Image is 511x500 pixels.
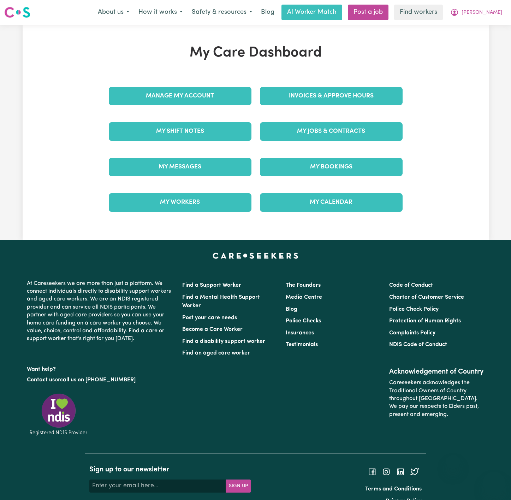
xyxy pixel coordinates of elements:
a: Become a Care Worker [182,327,243,332]
a: My Calendar [260,193,403,212]
a: Find an aged care worker [182,350,250,356]
a: My Messages [109,158,251,176]
a: Careseekers logo [4,4,30,20]
a: Police Check Policy [389,306,439,312]
a: Code of Conduct [389,282,433,288]
a: The Founders [286,282,321,288]
a: Post your care needs [182,315,237,321]
a: Invoices & Approve Hours [260,87,403,105]
button: Safety & resources [187,5,257,20]
button: About us [93,5,134,20]
a: call us on [PHONE_NUMBER] [60,377,136,383]
h1: My Care Dashboard [105,44,407,61]
a: Blog [257,5,279,20]
img: Registered NDIS provider [27,392,90,436]
button: My Account [446,5,507,20]
a: Testimonials [286,342,318,347]
iframe: Button to launch messaging window [483,472,505,494]
a: Manage My Account [109,87,251,105]
img: Careseekers logo [4,6,30,19]
a: Charter of Customer Service [389,294,464,300]
a: AI Worker Match [281,5,342,20]
a: Find a Mental Health Support Worker [182,294,260,309]
a: Find workers [394,5,443,20]
a: Contact us [27,377,55,383]
a: Blog [286,306,297,312]
a: Police Checks [286,318,321,324]
iframe: Close message [446,455,460,469]
button: Subscribe [226,480,251,492]
a: Careseekers home page [213,253,298,258]
a: My Shift Notes [109,122,251,141]
a: My Bookings [260,158,403,176]
p: or [27,373,174,387]
a: Protection of Human Rights [389,318,461,324]
a: Follow Careseekers on Instagram [382,469,391,474]
button: How it works [134,5,187,20]
h2: Acknowledgement of Country [389,368,484,376]
span: [PERSON_NAME] [462,9,502,17]
a: Follow Careseekers on LinkedIn [396,469,405,474]
p: Want help? [27,363,174,373]
a: My Workers [109,193,251,212]
input: Enter your email here... [89,480,226,492]
a: Follow Careseekers on Twitter [410,469,419,474]
a: Post a job [348,5,388,20]
a: Terms and Conditions [365,486,422,492]
a: Insurances [286,330,314,336]
a: Follow Careseekers on Facebook [368,469,376,474]
a: Complaints Policy [389,330,435,336]
a: My Jobs & Contracts [260,122,403,141]
a: Find a disability support worker [182,339,265,344]
a: NDIS Code of Conduct [389,342,447,347]
a: Find a Support Worker [182,282,241,288]
p: Careseekers acknowledges the Traditional Owners of Country throughout [GEOGRAPHIC_DATA]. We pay o... [389,376,484,421]
a: Media Centre [286,294,322,300]
h2: Sign up to our newsletter [89,465,251,474]
p: At Careseekers we are more than just a platform. We connect individuals directly to disability su... [27,277,174,346]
